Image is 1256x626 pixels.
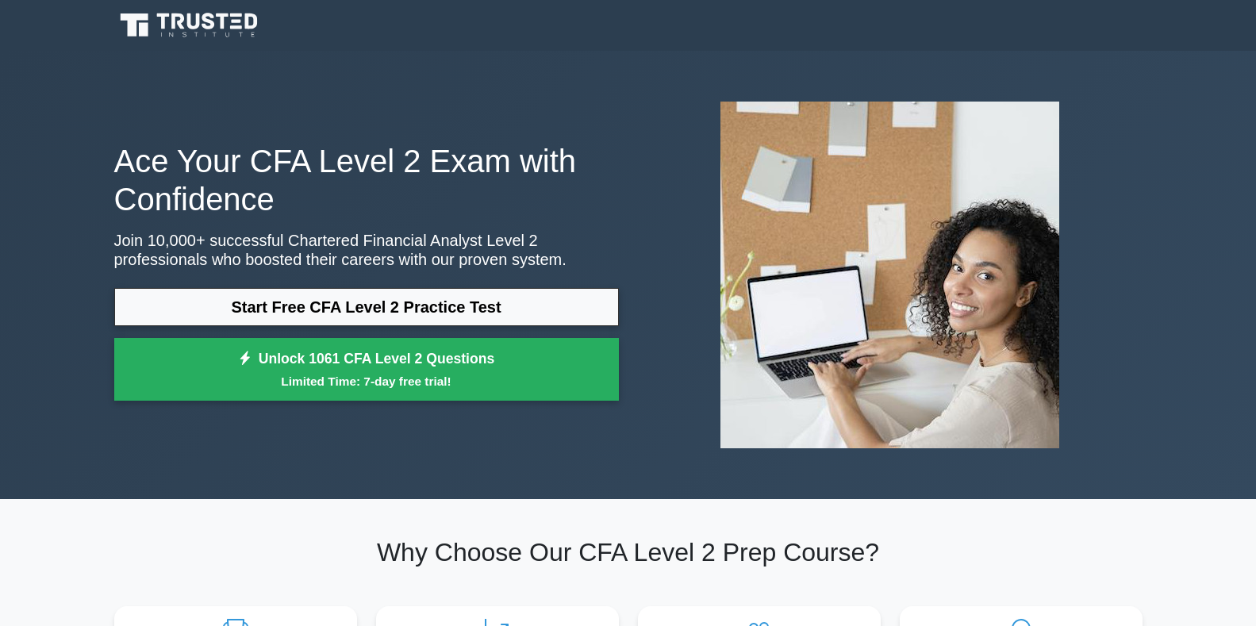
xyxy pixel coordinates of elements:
a: Start Free CFA Level 2 Practice Test [114,288,619,326]
small: Limited Time: 7-day free trial! [134,372,599,390]
h1: Ace Your CFA Level 2 Exam with Confidence [114,142,619,218]
h2: Why Choose Our CFA Level 2 Prep Course? [114,537,1143,567]
a: Unlock 1061 CFA Level 2 QuestionsLimited Time: 7-day free trial! [114,338,619,401]
p: Join 10,000+ successful Chartered Financial Analyst Level 2 professionals who boosted their caree... [114,231,619,269]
